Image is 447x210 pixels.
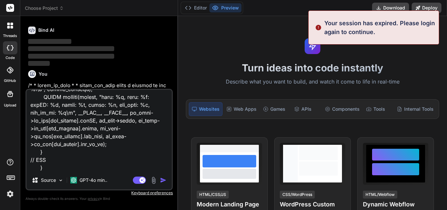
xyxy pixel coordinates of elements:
[58,178,63,183] img: Pick Models
[315,19,322,36] img: alert
[160,177,167,183] img: icon
[260,102,290,116] div: Games
[3,33,17,39] label: threads
[28,39,71,44] span: ‌
[182,62,443,74] h1: Turn ideas into code instantly
[412,3,441,13] button: Deploy
[6,55,15,61] label: code
[372,3,409,13] button: Download
[4,103,16,108] label: Upload
[28,46,114,51] span: ‌
[394,102,436,116] div: Internal Tools
[26,190,173,196] p: Keyboard preferences
[197,191,229,199] div: HTML/CSS/JS
[189,102,223,116] div: Websites
[39,71,47,77] h6: You
[4,78,16,84] label: GitHub
[324,19,435,36] p: Your session has expired. Please login again to continue.
[25,5,64,11] span: Choose Project
[26,196,173,202] p: Always double-check its answers. Your in Bind
[80,177,107,183] p: GPT-4o min..
[224,102,259,116] div: Web Apps
[292,102,321,116] div: APIs
[322,102,362,116] div: Components
[209,3,241,12] button: Preview
[150,177,157,184] img: attachment
[280,191,315,199] div: CSS/WordPress
[28,54,114,59] span: ‌
[197,200,262,209] h4: Modern Landing Page
[88,197,99,200] span: privacy
[70,177,77,183] img: GPT-4o mini
[41,177,56,183] p: Source
[27,90,172,171] textarea: /* * lorem_ip_dolo * * sitam_con_adip elits d eiusmod te inc utlabore "et_dolo" magnaaliq, eni a ...
[364,102,393,116] div: Tools
[182,3,209,12] button: Editor
[363,191,397,199] div: HTML/Webflow
[28,61,50,66] span: ‌
[182,78,443,86] p: Describe what you want to build, and watch it come to life in real-time
[5,188,16,200] img: settings
[38,27,54,33] h6: Bind AI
